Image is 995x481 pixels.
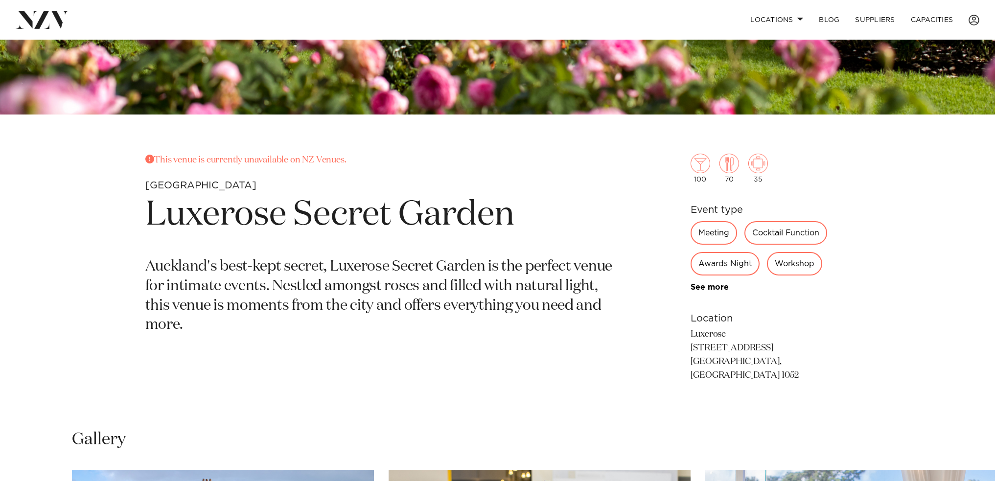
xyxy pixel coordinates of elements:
[742,9,811,30] a: Locations
[72,429,126,451] h2: Gallery
[748,154,768,183] div: 35
[145,181,256,190] small: [GEOGRAPHIC_DATA]
[145,193,621,238] h1: Luxerose Secret Garden
[145,154,621,167] p: This venue is currently unavailable on NZ Venues.
[744,221,827,245] div: Cocktail Function
[691,154,710,183] div: 100
[691,328,850,383] p: Luxerose [STREET_ADDRESS] [GEOGRAPHIC_DATA], [GEOGRAPHIC_DATA] 1052
[691,203,850,217] h6: Event type
[719,154,739,183] div: 70
[903,9,961,30] a: Capacities
[811,9,847,30] a: BLOG
[748,154,768,173] img: meeting.png
[691,252,760,275] div: Awards Night
[16,11,69,28] img: nzv-logo.png
[719,154,739,173] img: dining.png
[691,311,850,326] h6: Location
[145,257,621,336] p: Auckland's best-kept secret, Luxerose Secret Garden is the perfect venue for intimate events. Nes...
[767,252,822,275] div: Workshop
[691,221,737,245] div: Meeting
[691,154,710,173] img: cocktail.png
[847,9,902,30] a: SUPPLIERS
